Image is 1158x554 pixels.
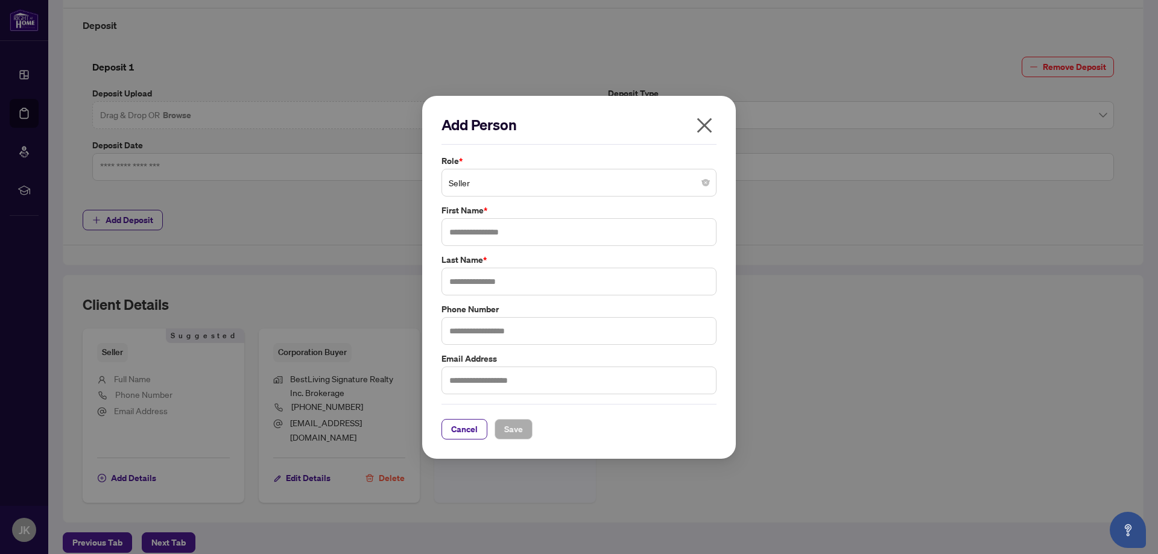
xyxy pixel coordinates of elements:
button: Cancel [441,418,487,439]
label: Role [441,154,717,168]
label: First Name [441,204,717,217]
span: close [695,116,714,135]
button: Save [495,418,533,439]
label: Phone Number [441,302,717,315]
span: Cancel [451,419,478,438]
span: close-circle [702,179,709,186]
label: Last Name [441,253,717,266]
label: Email Address [441,351,717,365]
h2: Add Person [441,115,717,134]
span: Seller [449,171,709,194]
button: Open asap [1110,512,1146,548]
